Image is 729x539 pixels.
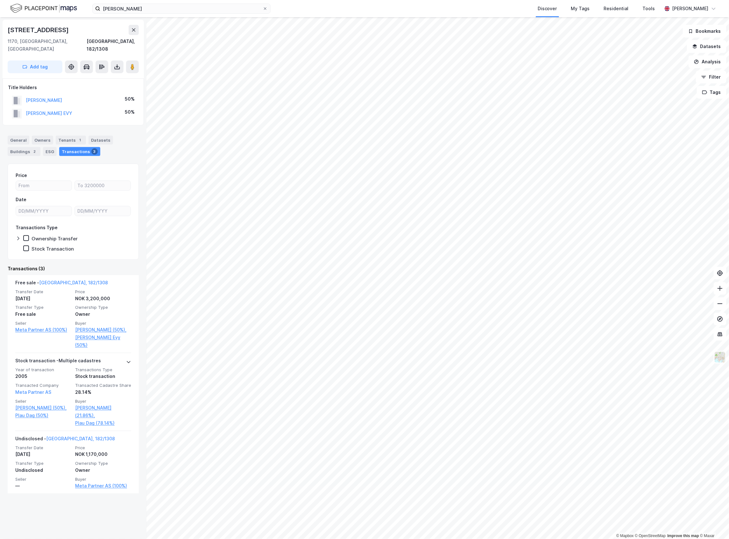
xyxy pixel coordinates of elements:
[604,5,629,12] div: Residential
[75,321,131,326] span: Buyer
[697,508,729,539] div: Kontrollprogram for chat
[16,196,26,203] div: Date
[32,148,38,155] div: 2
[15,450,71,458] div: [DATE]
[15,466,71,474] div: Undisclosed
[15,310,71,318] div: Free sale
[15,279,108,289] div: Free sale -
[75,326,131,334] a: [PERSON_NAME] (50%),
[16,181,72,190] input: From
[32,236,78,242] div: Ownership Transfer
[75,461,131,466] span: Ownership Type
[75,206,131,216] input: DD/MM/YYYY
[697,508,729,539] iframe: Chat Widget
[75,289,131,294] span: Price
[697,86,726,99] button: Tags
[75,404,131,419] a: [PERSON_NAME] (21.86%),
[32,246,74,252] div: Stock Transaction
[75,482,131,490] a: Meta Partner AS (100%)
[714,351,726,363] img: Z
[616,534,634,538] a: Mapbox
[10,3,77,14] img: logo.f888ab2527a4732fd821a326f86c7f29.svg
[635,534,666,538] a: OpenStreetMap
[15,326,71,334] a: Meta Partner AS (100%)
[100,4,263,13] input: Search by address, cadastre, landlords, tenants or people
[88,136,113,145] div: Datasets
[15,372,71,380] div: 2005
[538,5,557,12] div: Discover
[75,383,131,388] span: Transacted Cadastre Share
[15,445,71,450] span: Transfer Date
[15,389,51,395] a: Meta Partner AS
[91,148,98,155] div: 3
[683,25,726,38] button: Bookmarks
[687,40,726,53] button: Datasets
[75,466,131,474] div: Owner
[59,147,100,156] div: Transactions
[43,147,57,156] div: ESG
[75,310,131,318] div: Owner
[75,367,131,372] span: Transactions Type
[15,435,115,445] div: Undisclosed -
[8,136,29,145] div: General
[696,71,726,83] button: Filter
[56,136,86,145] div: Tenants
[643,5,655,12] div: Tools
[77,137,83,143] div: 1
[15,295,71,302] div: [DATE]
[75,305,131,310] span: Ownership Type
[75,477,131,482] span: Buyer
[75,450,131,458] div: NOK 1,170,000
[125,108,135,116] div: 50%
[125,95,135,103] div: 50%
[39,280,108,285] a: [GEOGRAPHIC_DATA], 182/1308
[15,383,71,388] span: Transacted Company
[75,372,131,380] div: Stock transaction
[15,367,71,372] span: Year of transaction
[15,305,71,310] span: Transfer Type
[16,206,72,216] input: DD/MM/YYYY
[15,412,71,419] a: Plau Dag (50%)
[15,477,71,482] span: Seller
[16,172,27,179] div: Price
[16,224,58,231] div: Transactions Type
[15,321,71,326] span: Seller
[46,436,115,441] a: [GEOGRAPHIC_DATA], 182/1308
[15,399,71,404] span: Seller
[8,84,138,91] div: Title Holders
[87,38,139,53] div: [GEOGRAPHIC_DATA], 182/1308
[75,445,131,450] span: Price
[672,5,709,12] div: [PERSON_NAME]
[8,25,70,35] div: [STREET_ADDRESS]
[571,5,590,12] div: My Tags
[15,461,71,466] span: Transfer Type
[15,482,71,490] div: —
[8,60,62,73] button: Add tag
[15,357,101,367] div: Stock transaction - Multiple cadastres
[75,419,131,427] a: Plau Dag (78.14%)
[75,388,131,396] div: 28.14%
[8,265,139,273] div: Transactions (3)
[75,295,131,302] div: NOK 3,200,000
[75,334,131,349] a: [PERSON_NAME] Evy (50%)
[668,534,699,538] a: Improve this map
[689,55,726,68] button: Analysis
[75,181,131,190] input: To 3200000
[32,136,53,145] div: Owners
[15,289,71,294] span: Transfer Date
[75,399,131,404] span: Buyer
[8,38,87,53] div: 1170, [GEOGRAPHIC_DATA], [GEOGRAPHIC_DATA]
[15,404,71,412] a: [PERSON_NAME] (50%),
[8,147,40,156] div: Buildings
